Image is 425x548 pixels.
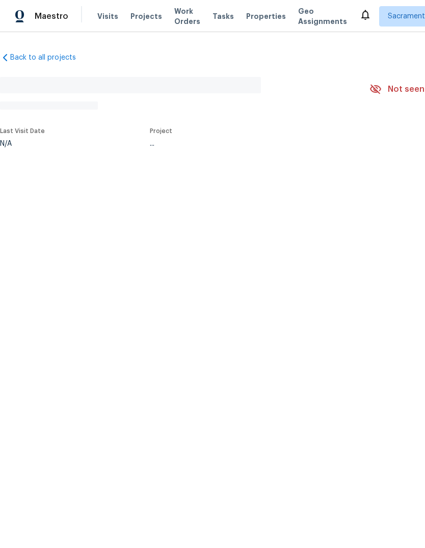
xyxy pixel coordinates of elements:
[130,11,162,21] span: Projects
[150,128,172,134] span: Project
[246,11,286,21] span: Properties
[298,6,347,27] span: Geo Assignments
[35,11,68,21] span: Maestro
[213,13,234,20] span: Tasks
[97,11,118,21] span: Visits
[150,140,346,147] div: ...
[174,6,200,27] span: Work Orders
